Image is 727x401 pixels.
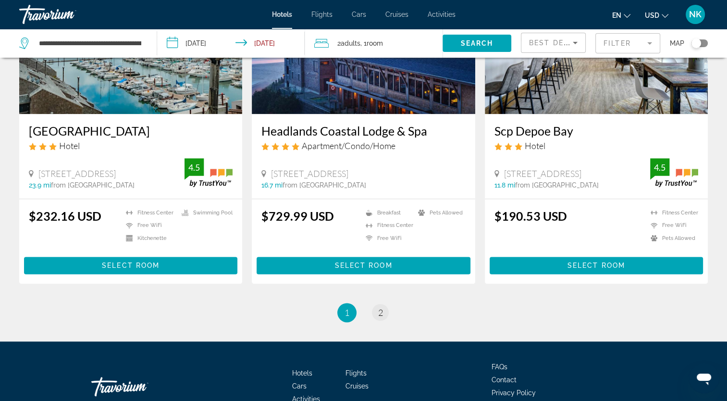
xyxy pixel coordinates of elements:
span: USD [645,12,659,19]
span: Select Room [102,262,160,269]
button: Select Room [24,257,237,274]
span: Hotel [525,140,545,151]
span: 16.7 mi [261,181,283,189]
span: 2 [337,37,360,50]
div: 3 star Hotel [29,140,233,151]
span: Adults [341,39,360,47]
a: Hotels [272,11,292,18]
a: Hotels [292,369,312,377]
button: Select Room [490,257,703,274]
span: Room [367,39,383,47]
mat-select: Sort by [529,37,578,49]
span: 2 [378,307,383,318]
a: Select Room [257,259,470,269]
button: User Menu [683,4,708,25]
li: Breakfast [361,209,413,217]
span: from [GEOGRAPHIC_DATA] [515,181,599,189]
li: Swimming Pool [177,209,233,217]
div: 4.5 [650,162,669,173]
span: Map [670,37,684,50]
a: Travorium [91,372,187,401]
span: Apartment/Condo/Home [302,140,395,151]
ins: $729.99 USD [261,209,334,223]
a: Flights [345,369,367,377]
span: Search [460,39,493,47]
button: Check-in date: Sep 7, 2025 Check-out date: Sep 8, 2025 [157,29,305,58]
li: Free WiFi [361,234,413,242]
button: Change language [612,8,630,22]
li: Pets Allowed [413,209,466,217]
a: Select Room [24,259,237,269]
span: Select Room [334,262,392,269]
iframe: Button to launch messaging window [689,363,719,393]
span: from [GEOGRAPHIC_DATA] [283,181,366,189]
li: Free WiFi [121,221,177,229]
li: Fitness Center [121,209,177,217]
li: Kitchenette [121,234,177,242]
button: Filter [595,33,660,54]
a: Privacy Policy [492,389,536,397]
button: Select Room [257,257,470,274]
img: trustyou-badge.svg [185,158,233,187]
li: Fitness Center [646,209,698,217]
button: Search [443,35,511,52]
button: Travelers: 2 adults, 0 children [305,29,443,58]
span: [STREET_ADDRESS] [271,168,348,179]
a: [GEOGRAPHIC_DATA] [29,124,233,138]
span: Hotel [59,140,80,151]
div: 4.5 [185,162,204,173]
li: Free WiFi [646,221,698,229]
a: Travorium [19,2,115,27]
a: Cars [292,382,307,390]
a: Scp Depoe Bay [494,124,698,138]
img: trustyou-badge.svg [650,158,698,187]
div: 3 star Hotel [494,140,698,151]
span: en [612,12,621,19]
a: Flights [311,11,333,18]
span: 23.9 mi [29,181,51,189]
li: Pets Allowed [646,234,698,242]
ins: $190.53 USD [494,209,567,223]
span: 11.8 mi [494,181,515,189]
a: Cruises [345,382,369,390]
a: Activities [428,11,456,18]
button: Toggle map [684,39,708,48]
div: 4 star Apartment [261,140,465,151]
li: Fitness Center [361,221,413,229]
a: Contact [492,376,517,384]
span: [STREET_ADDRESS] [38,168,116,179]
a: FAQs [492,363,507,371]
span: Best Deals [529,39,579,47]
a: Cruises [385,11,408,18]
span: [STREET_ADDRESS] [504,168,581,179]
a: Headlands Coastal Lodge & Spa [261,124,465,138]
button: Change currency [645,8,668,22]
span: Select Room [567,262,625,269]
ins: $232.16 USD [29,209,101,223]
span: NK [689,10,702,19]
span: , 1 [360,37,383,50]
nav: Pagination [19,303,708,322]
a: Select Room [490,259,703,269]
a: Cars [352,11,366,18]
span: 1 [345,307,349,318]
span: from [GEOGRAPHIC_DATA] [51,181,135,189]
